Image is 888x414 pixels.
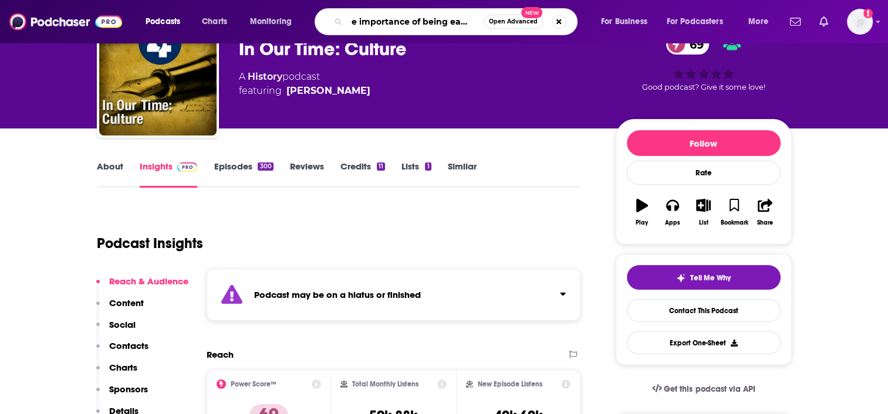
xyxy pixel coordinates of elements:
strong: Podcast may be on a hiatus or finished [254,289,421,300]
button: Follow [627,130,781,156]
a: About [97,161,123,188]
div: Search podcasts, credits, & more... [326,8,589,35]
button: open menu [242,12,307,31]
span: 69 [678,34,710,55]
p: Contacts [109,340,148,351]
h2: Power Score™ [231,380,276,388]
p: Content [109,297,144,308]
a: InsightsPodchaser Pro [140,161,198,188]
button: Bookmark [719,191,749,233]
div: Play [636,219,648,226]
h2: New Episode Listens [478,380,542,388]
a: Get this podcast via API [643,375,765,403]
div: Bookmark [720,219,748,226]
p: Social [109,319,136,330]
a: History [248,71,282,82]
button: open menu [659,12,740,31]
p: Charts [109,362,137,373]
div: A podcast [239,70,370,98]
a: Episodes300 [214,161,273,188]
button: Contacts [96,340,148,362]
a: Contact This Podcast [627,299,781,322]
button: Share [749,191,780,233]
a: Lists1 [401,161,431,188]
button: Content [96,297,144,319]
span: Get this podcast via API [664,384,755,394]
svg: Add a profile image [863,9,873,18]
a: Similar [448,161,477,188]
button: Reach & Audience [96,276,188,297]
button: open menu [137,12,195,31]
a: Charts [194,12,234,31]
img: In Our Time: Culture [99,18,217,135]
div: 300 [258,162,273,171]
input: Search podcasts, credits, & more... [347,12,484,31]
a: 69 [666,34,710,55]
div: Rate [627,161,781,185]
button: Play [627,191,657,233]
span: Podcasts [146,13,180,30]
div: Share [757,219,773,226]
span: More [748,13,768,30]
p: Reach & Audience [109,276,188,287]
button: open menu [740,12,783,31]
div: List [699,219,708,226]
a: Show notifications dropdown [785,12,805,32]
span: Tell Me Why [690,273,731,283]
button: Export One-Sheet [627,331,781,354]
button: Show profile menu [847,9,873,35]
span: Open Advanced [489,19,538,25]
img: User Profile [847,9,873,35]
a: Melvyn Bragg [286,84,370,98]
span: Monitoring [250,13,292,30]
button: List [688,191,718,233]
button: tell me why sparkleTell Me Why [627,265,781,290]
img: tell me why sparkle [676,273,686,283]
a: Reviews [290,161,324,188]
p: Sponsors [109,384,148,395]
span: Charts [202,13,227,30]
span: Good podcast? Give it some love! [642,83,765,91]
button: Social [96,319,136,341]
button: Open AdvancedNew [484,15,543,29]
h2: Reach [207,349,234,360]
img: Podchaser - Follow, Share and Rate Podcasts [9,11,122,33]
div: 1 [425,162,431,171]
div: 11 [377,162,385,171]
span: featuring [239,84,370,98]
a: Show notifications dropdown [815,12,833,32]
span: Logged in as emmalongstaff [847,9,873,35]
h2: Total Monthly Listens [352,380,418,388]
section: Click to expand status details [207,269,581,321]
span: For Podcasters [667,13,723,30]
button: Apps [657,191,688,233]
div: 69Good podcast? Give it some love! [616,26,792,99]
span: For Business [601,13,647,30]
button: open menu [593,12,662,31]
button: Charts [96,362,137,384]
h1: Podcast Insights [97,235,203,252]
button: Sponsors [96,384,148,405]
a: Credits11 [340,161,385,188]
span: New [521,7,542,18]
img: Podchaser Pro [177,162,198,172]
div: Apps [665,219,680,226]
